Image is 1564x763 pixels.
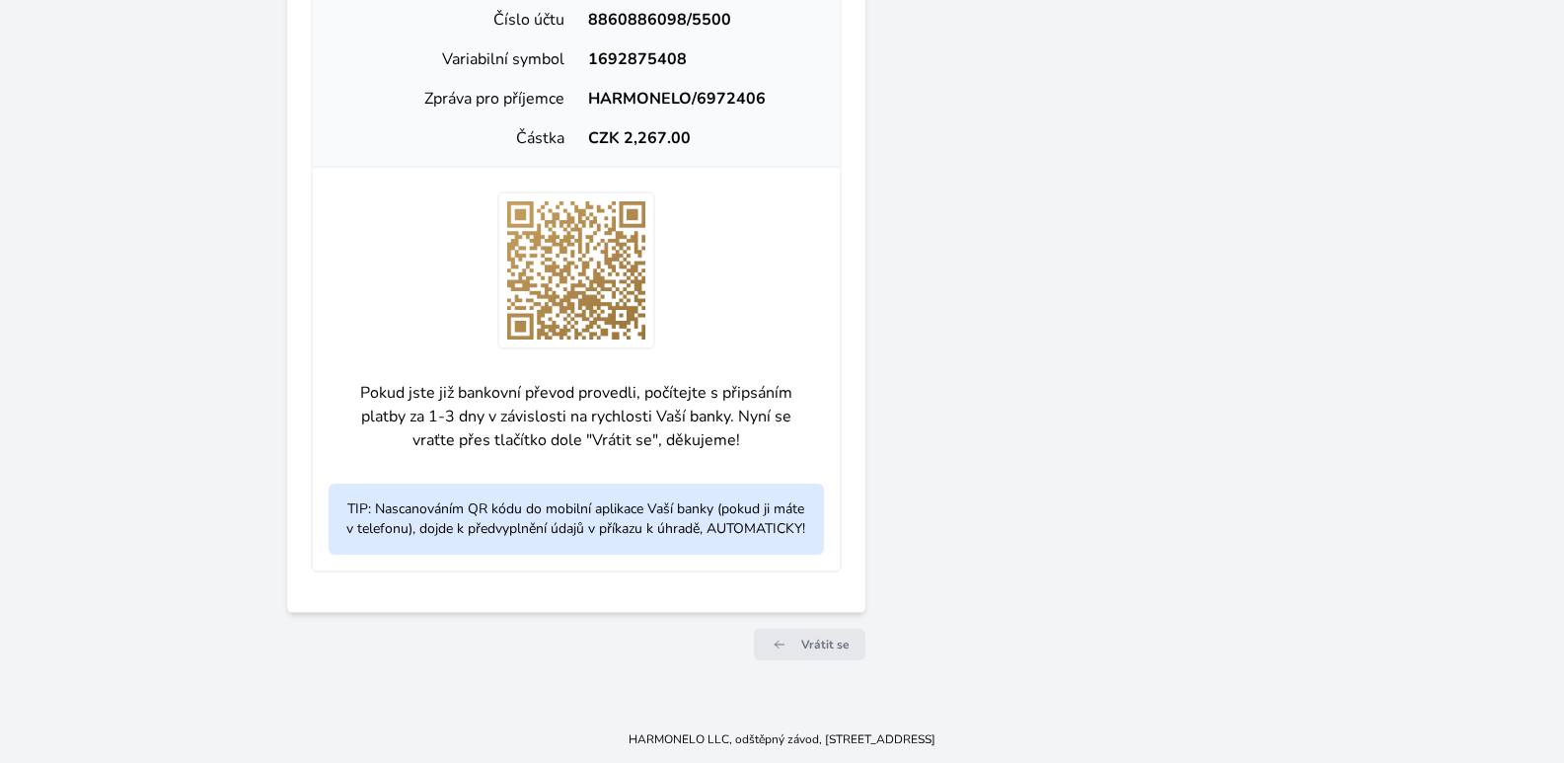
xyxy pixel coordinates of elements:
[329,484,824,555] p: TIP: Nascanováním QR kódu do mobilní aplikace Vaší banky (pokud ji máte v telefonu), dojde k před...
[576,126,824,150] div: CZK 2,267.00
[329,8,576,32] div: Číslo účtu
[329,87,576,111] div: Zpráva pro příjemce
[576,87,824,111] div: HARMONELO/6972406
[754,629,865,660] a: Vrátit se
[329,126,576,150] div: Částka
[576,47,824,71] div: 1692875408
[801,637,850,652] span: Vrátit se
[329,365,824,468] p: Pokud jste již bankovní převod provedli, počítejte s připsáním platby za 1-3 dny v závislosti na ...
[329,47,576,71] div: Variabilní symbol
[576,8,824,32] div: 8860886098/5500
[497,191,655,349] img: hz9KhRjPGeAAAAABJRU5ErkJggg==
